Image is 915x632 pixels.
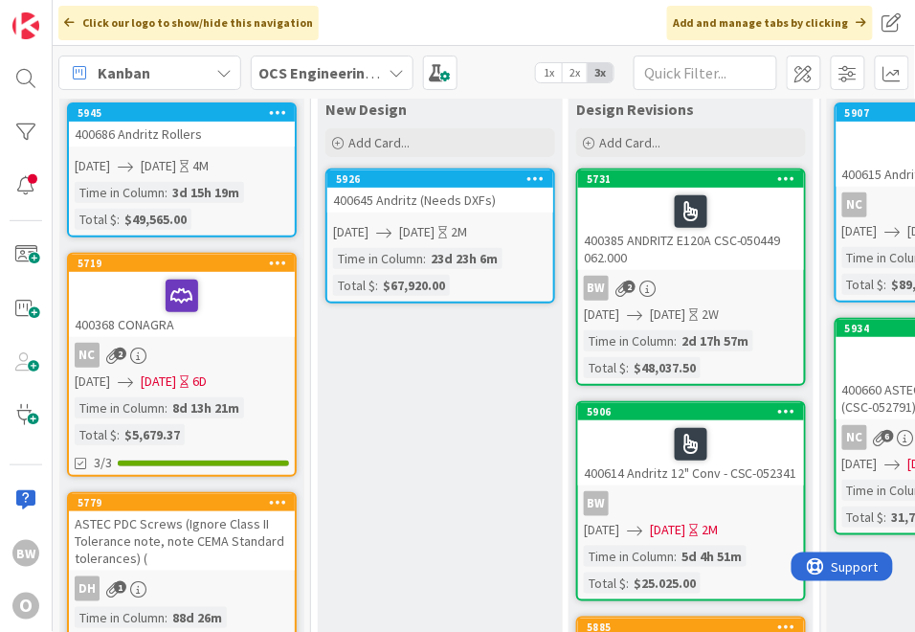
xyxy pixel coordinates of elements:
[584,357,626,378] div: Total $
[578,188,804,270] div: 400385 ANDRITZ E120A CSC-050449 062.000
[117,209,120,230] span: :
[167,182,244,203] div: 3d 15h 19m
[333,248,423,269] div: Time in Column
[584,305,619,325] span: [DATE]
[578,170,804,188] div: 5731
[40,3,87,26] span: Support
[884,507,887,528] span: :
[98,61,150,84] span: Kanban
[842,221,878,241] span: [DATE]
[75,372,110,392] span: [DATE]
[587,172,804,186] div: 5731
[348,134,410,151] span: Add Card...
[584,520,619,540] span: [DATE]
[165,182,167,203] span: :
[141,372,176,392] span: [DATE]
[634,56,777,90] input: Quick Filter...
[69,576,295,601] div: DH
[578,276,804,301] div: BW
[677,330,753,351] div: 2d 17h 57m
[399,222,435,242] span: [DATE]
[114,581,126,594] span: 1
[120,424,185,445] div: $5,679.37
[117,424,120,445] span: :
[578,403,804,485] div: 5906400614 Andritz 12" Conv - CSC-052341
[75,424,117,445] div: Total $
[578,420,804,485] div: 400614 Andritz 12" Conv - CSC-052341
[78,106,295,120] div: 5945
[650,305,685,325] span: [DATE]
[667,6,873,40] div: Add and manage tabs by clicking
[578,403,804,420] div: 5906
[327,170,553,188] div: 5926
[584,276,609,301] div: BW
[588,63,614,82] span: 3x
[141,156,176,176] span: [DATE]
[259,63,463,82] b: OCS Engineering Department
[75,156,110,176] span: [DATE]
[75,209,117,230] div: Total $
[167,607,227,628] div: 88d 26m
[12,12,39,39] img: Visit kanbanzone.com
[584,330,674,351] div: Time in Column
[426,248,502,269] div: 23d 23h 6m
[75,576,100,601] div: DH
[192,156,209,176] div: 4M
[626,357,629,378] span: :
[69,272,295,337] div: 400368 CONAGRA
[674,546,677,567] span: :
[677,546,747,567] div: 5d 4h 51m
[562,63,588,82] span: 2x
[69,511,295,571] div: ASTEC PDC Screws (Ignore Class II Tolerance note, note CEMA Standard tolerances) (
[584,546,674,567] div: Time in Column
[702,305,719,325] div: 2W
[75,343,100,368] div: NC
[69,122,295,147] div: 400686 Andritz Rollers
[167,397,244,418] div: 8d 13h 21m
[120,209,191,230] div: $49,565.00
[165,397,167,418] span: :
[842,192,867,217] div: NC
[12,593,39,620] div: O
[629,573,701,594] div: $25.025.00
[58,6,319,40] div: Click our logo to show/hide this navigation
[674,330,677,351] span: :
[325,100,407,119] span: New Design
[333,275,375,296] div: Total $
[584,573,626,594] div: Total $
[69,104,295,147] div: 5945400686 Andritz Rollers
[378,275,450,296] div: $67,920.00
[375,275,378,296] span: :
[69,104,295,122] div: 5945
[78,257,295,270] div: 5719
[578,170,804,270] div: 5731400385 ANDRITZ E120A CSC-050449 062.000
[584,491,609,516] div: BW
[69,255,295,337] div: 5719400368 CONAGRA
[842,507,884,528] div: Total $
[884,274,887,295] span: :
[327,170,553,213] div: 5926400645 Andritz (Needs DXFs)
[333,222,368,242] span: [DATE]
[75,607,165,628] div: Time in Column
[336,172,553,186] div: 5926
[702,520,718,540] div: 2M
[327,188,553,213] div: 400645 Andritz (Needs DXFs)
[599,134,660,151] span: Add Card...
[114,348,126,360] span: 2
[587,405,804,418] div: 5906
[576,100,694,119] span: Design Revisions
[623,281,636,293] span: 2
[578,491,804,516] div: BW
[536,63,562,82] span: 1x
[451,222,467,242] div: 2M
[629,357,701,378] div: $48,037.50
[75,397,165,418] div: Time in Column
[78,496,295,509] div: 5779
[842,274,884,295] div: Total $
[650,520,685,540] span: [DATE]
[69,255,295,272] div: 5719
[69,343,295,368] div: NC
[69,494,295,511] div: 5779
[423,248,426,269] span: :
[882,430,894,442] span: 6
